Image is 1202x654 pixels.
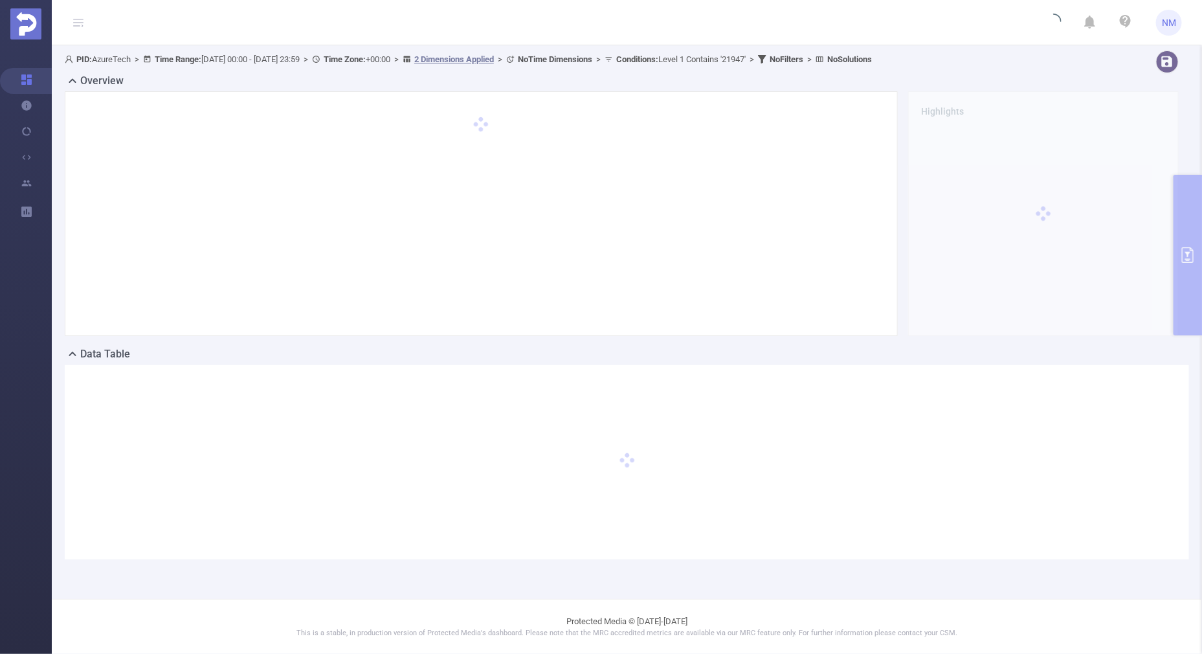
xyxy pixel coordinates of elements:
b: No Time Dimensions [518,54,592,64]
span: > [803,54,816,64]
i: icon: user [65,55,76,63]
footer: Protected Media © [DATE]-[DATE] [52,599,1202,654]
span: Level 1 Contains '21947' [616,54,746,64]
b: Time Zone: [324,54,366,64]
span: AzureTech [DATE] 00:00 - [DATE] 23:59 +00:00 [65,54,872,64]
span: > [494,54,506,64]
h2: Overview [80,73,124,89]
b: Conditions : [616,54,658,64]
b: No Solutions [827,54,872,64]
img: Protected Media [10,8,41,39]
h2: Data Table [80,346,130,362]
p: This is a stable, in production version of Protected Media's dashboard. Please note that the MRC ... [84,628,1170,639]
span: NM [1162,10,1176,36]
span: > [300,54,312,64]
span: > [131,54,143,64]
b: No Filters [770,54,803,64]
span: > [390,54,403,64]
i: icon: loading [1046,14,1062,32]
span: > [746,54,758,64]
b: PID: [76,54,92,64]
b: Time Range: [155,54,201,64]
span: > [592,54,605,64]
u: 2 Dimensions Applied [414,54,494,64]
